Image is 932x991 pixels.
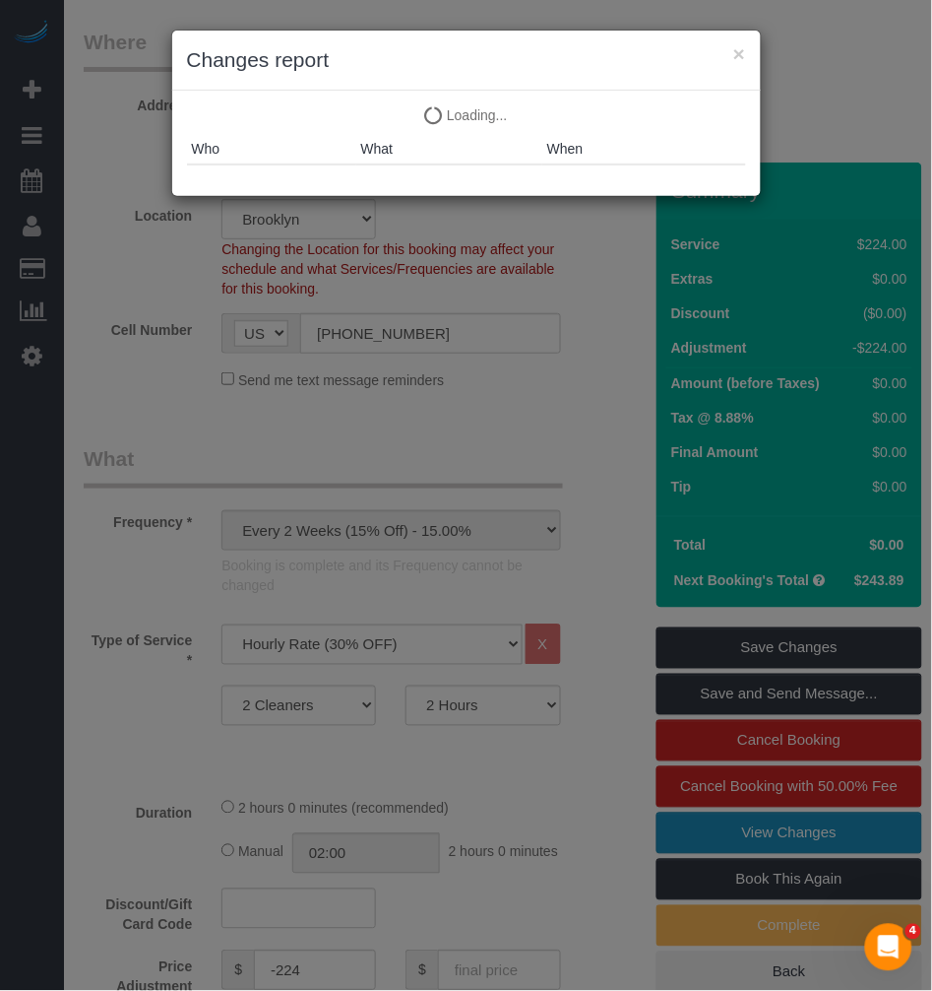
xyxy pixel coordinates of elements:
[733,43,745,64] button: ×
[542,134,746,165] th: When
[187,134,356,165] th: Who
[865,924,912,971] iframe: Intercom live chat
[187,105,746,125] p: Loading...
[905,924,921,940] span: 4
[356,134,542,165] th: What
[187,45,746,75] h3: Changes report
[172,31,761,196] sui-modal: Changes report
